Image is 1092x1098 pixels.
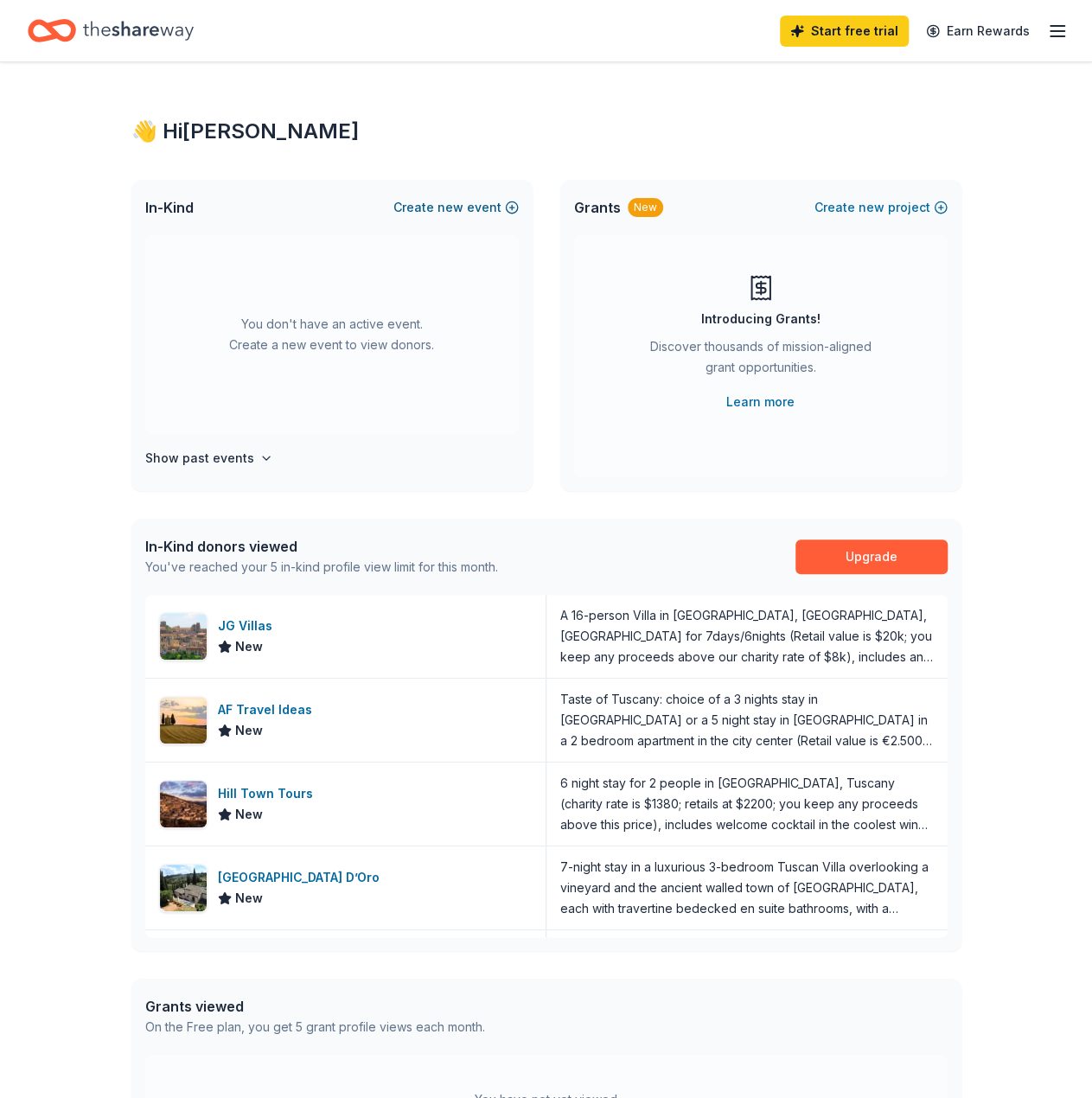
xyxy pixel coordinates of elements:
span: new [859,197,884,218]
span: Grants [574,197,621,218]
a: Home [28,10,194,51]
a: Start free trial [780,16,909,47]
h4: Show past events [145,448,254,469]
div: New [628,198,663,217]
div: Taste of Tuscany: choice of a 3 nights stay in [GEOGRAPHIC_DATA] or a 5 night stay in [GEOGRAPHIC... [560,689,934,751]
img: Image for AF Travel Ideas [160,697,207,744]
img: Image for Villa Sogni D’Oro [160,865,207,911]
div: A 16-person Villa in [GEOGRAPHIC_DATA], [GEOGRAPHIC_DATA], [GEOGRAPHIC_DATA] for 7days/6nights (R... [560,605,934,667]
button: Show past events [145,448,273,469]
div: 7-night stay in a luxurious 3-bedroom Tuscan Villa overlooking a vineyard and the ancient walled ... [560,857,934,919]
div: JG Villas [218,616,279,636]
div: You don't have an active event. Create a new event to view donors. [145,235,519,434]
div: [GEOGRAPHIC_DATA] D’Oro [218,867,386,888]
a: Learn more [726,392,795,412]
button: Createnewevent [393,197,519,218]
a: Upgrade [795,539,948,574]
div: 6 night stay for 2 people in [GEOGRAPHIC_DATA], Tuscany (charity rate is $1380; retails at $2200;... [560,773,934,835]
span: New [235,636,263,657]
button: Createnewproject [814,197,948,218]
div: On the Free plan, you get 5 grant profile views each month. [145,1017,485,1037]
div: 👋 Hi [PERSON_NAME] [131,118,961,145]
a: Earn Rewards [916,16,1040,47]
span: New [235,720,263,741]
span: New [235,804,263,825]
div: AF Travel Ideas [218,699,319,720]
div: In-Kind donors viewed [145,536,498,557]
img: Image for Hill Town Tours [160,781,207,827]
div: Grants viewed [145,996,485,1017]
span: new [437,197,463,218]
div: Discover thousands of mission-aligned grant opportunities. [643,336,878,385]
span: In-Kind [145,197,194,218]
div: Hill Town Tours [218,783,320,804]
span: New [235,888,263,909]
div: Introducing Grants! [701,309,821,329]
div: You've reached your 5 in-kind profile view limit for this month. [145,557,498,578]
img: Image for JG Villas [160,613,207,660]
